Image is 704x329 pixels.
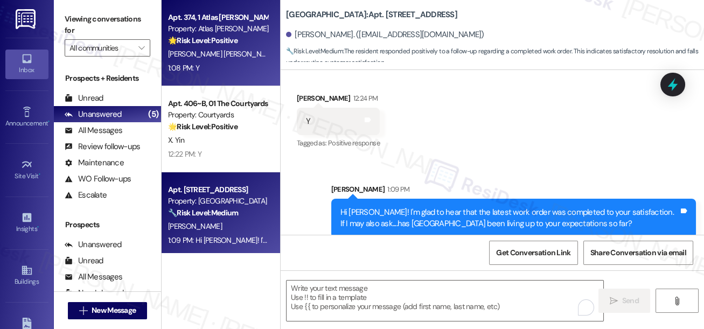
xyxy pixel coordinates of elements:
div: Property: Courtyards [168,109,268,121]
div: Apt. 406~B, 01 The Courtyards Apartments [168,98,268,109]
b: [GEOGRAPHIC_DATA]: Apt. [STREET_ADDRESS] [286,9,457,20]
span: : The resident responded positively to a follow-up regarding a completed work order. This indicat... [286,46,704,69]
span: Send [622,295,639,306]
span: • [37,223,39,231]
span: • [39,171,40,178]
img: ResiDesk Logo [16,9,38,29]
span: X. Yin [168,135,184,145]
div: [PERSON_NAME] [331,184,696,199]
a: Site Visit • [5,156,48,185]
div: [PERSON_NAME] [297,93,380,108]
i:  [673,297,681,305]
strong: 🌟 Risk Level: Positive [168,122,238,131]
div: Prospects [54,219,161,230]
button: Send [598,289,651,313]
div: Y [306,116,310,127]
strong: 🔧 Risk Level: Medium [168,208,238,218]
div: Apt. 374, 1 Atlas [PERSON_NAME] [168,12,268,23]
div: 1:08 PM: Y [168,63,199,73]
label: Viewing conversations for [65,11,150,39]
button: New Message [68,302,148,319]
div: Property: [GEOGRAPHIC_DATA] [168,195,268,207]
a: Buildings [5,261,48,290]
div: Prospects + Residents [54,73,161,84]
div: New Inbounds [65,288,127,299]
div: All Messages [65,125,122,136]
button: Get Conversation Link [489,241,577,265]
div: All Messages [65,271,122,283]
div: Unanswered [65,239,122,250]
span: Share Conversation via email [590,247,686,258]
div: Unanswered [65,109,122,120]
div: [PERSON_NAME]. ([EMAIL_ADDRESS][DOMAIN_NAME]) [286,29,484,40]
strong: 🔧 Risk Level: Medium [286,47,343,55]
span: New Message [92,305,136,316]
textarea: To enrich screen reader interactions, please activate Accessibility in Grammarly extension settings [287,281,603,321]
i:  [610,297,618,305]
div: Unread [65,93,103,104]
div: Escalate [65,190,107,201]
span: • [48,118,50,125]
div: 12:22 PM: Y [168,149,201,159]
button: Share Conversation via email [583,241,693,265]
div: Property: Atlas [PERSON_NAME] [168,23,268,34]
div: WO Follow-ups [65,173,131,185]
div: 1:09 PM [385,184,409,195]
strong: 🌟 Risk Level: Positive [168,36,238,45]
i:  [138,44,144,52]
span: [PERSON_NAME] [PERSON_NAME] [168,49,281,59]
div: Hi [PERSON_NAME]! I'm glad to hear that the latest work order was completed to your satisfaction.... [340,207,679,230]
input: All communities [69,39,133,57]
a: Insights • [5,208,48,237]
span: [PERSON_NAME] [168,221,222,231]
a: Inbox [5,50,48,79]
div: (5) [145,106,161,123]
i:  [79,306,87,315]
span: Get Conversation Link [496,247,570,258]
div: Tagged as: [297,135,380,151]
div: Apt. [STREET_ADDRESS] [168,184,268,195]
span: Positive response [328,138,380,148]
div: 12:24 PM [351,93,378,104]
div: Unread [65,255,103,267]
div: Review follow-ups [65,141,140,152]
div: Maintenance [65,157,124,169]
